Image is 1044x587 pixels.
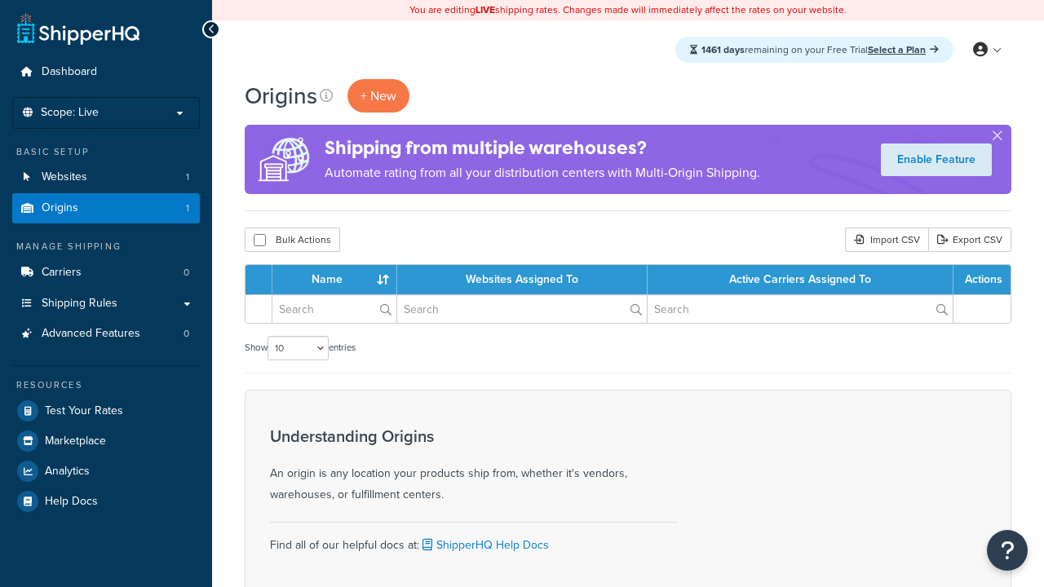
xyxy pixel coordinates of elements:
p: Automate rating from all your distribution centers with Multi-Origin Shipping. [325,161,760,184]
span: Help Docs [45,495,98,509]
div: Basic Setup [12,145,200,159]
input: Search [272,295,396,323]
div: remaining on your Free Trial [675,37,953,63]
span: Carriers [42,266,82,280]
a: Marketplace [12,426,200,456]
div: Manage Shipping [12,240,200,254]
li: Carriers [12,258,200,288]
th: Websites Assigned To [397,265,648,294]
span: Dashboard [42,65,97,79]
li: Origins [12,193,200,223]
a: Test Your Rates [12,396,200,426]
button: Bulk Actions [245,227,340,252]
a: Advanced Features 0 [12,319,200,349]
a: Analytics [12,457,200,486]
a: Dashboard [12,57,200,87]
a: Help Docs [12,487,200,516]
span: Origins [42,201,78,215]
strong: 1461 days [701,42,745,57]
a: ShipperHQ Home [17,12,139,45]
b: LIVE [476,2,495,17]
th: Actions [953,265,1011,294]
h3: Understanding Origins [270,427,678,445]
span: 1 [186,201,189,215]
a: Export CSV [928,227,1011,252]
span: Websites [42,170,87,184]
div: An origin is any location your products ship from, whether it's vendors, warehouses, or fulfillme... [270,427,678,505]
button: Open Resource Center [987,530,1028,571]
h4: Shipping from multiple warehouses? [325,135,760,161]
a: Origins 1 [12,193,200,223]
a: Select a Plan [868,42,939,57]
div: Import CSV [845,227,928,252]
select: Showentries [268,336,329,360]
span: Test Your Rates [45,404,123,418]
span: Analytics [45,465,90,479]
a: Enable Feature [881,143,992,176]
label: Show entries [245,336,356,360]
span: Shipping Rules [42,297,117,311]
input: Search [648,295,953,323]
span: 1 [186,170,189,184]
a: + New [347,79,409,113]
span: + New [361,86,396,105]
span: Advanced Features [42,327,140,341]
input: Search [397,295,647,323]
li: Advanced Features [12,319,200,349]
li: Websites [12,162,200,192]
h1: Origins [245,80,317,112]
a: Websites 1 [12,162,200,192]
span: 0 [184,327,189,341]
img: ad-origins-multi-dfa493678c5a35abed25fd24b4b8a3fa3505936ce257c16c00bdefe2f3200be3.png [245,125,325,194]
th: Name [272,265,397,294]
a: ShipperHQ Help Docs [419,536,549,554]
span: Marketplace [45,435,106,448]
span: Scope: Live [41,106,99,120]
div: Resources [12,378,200,392]
a: Carriers 0 [12,258,200,288]
span: 0 [184,266,189,280]
div: Find all of our helpful docs at: [270,522,678,556]
th: Active Carriers Assigned To [648,265,953,294]
a: Shipping Rules [12,289,200,319]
